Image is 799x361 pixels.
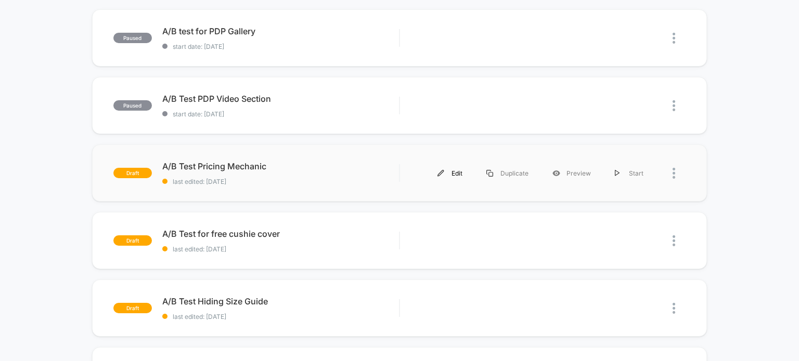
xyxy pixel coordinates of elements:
[162,93,399,104] span: A/B Test PDP Video Section
[673,235,675,246] img: close
[162,296,399,306] span: A/B Test Hiding Size Guide
[162,110,399,118] span: start date: [DATE]
[162,229,399,239] span: A/B Test for free cushie cover
[437,170,444,177] img: menu
[540,162,603,185] div: Preview
[474,162,540,185] div: Duplicate
[162,245,399,253] span: last edited: [DATE]
[426,162,474,185] div: Edit
[673,303,675,314] img: close
[113,100,152,111] span: paused
[615,170,620,177] img: menu
[673,168,675,179] img: close
[486,170,493,177] img: menu
[673,33,675,44] img: close
[673,100,675,111] img: close
[113,303,152,313] span: draft
[162,178,399,185] span: last edited: [DATE]
[603,162,655,185] div: Start
[162,43,399,50] span: start date: [DATE]
[113,235,152,246] span: draft
[113,33,152,43] span: paused
[162,161,399,171] span: A/B Test Pricing Mechanic
[162,26,399,36] span: A/B test for PDP Gallery
[113,168,152,178] span: draft
[162,313,399,320] span: last edited: [DATE]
